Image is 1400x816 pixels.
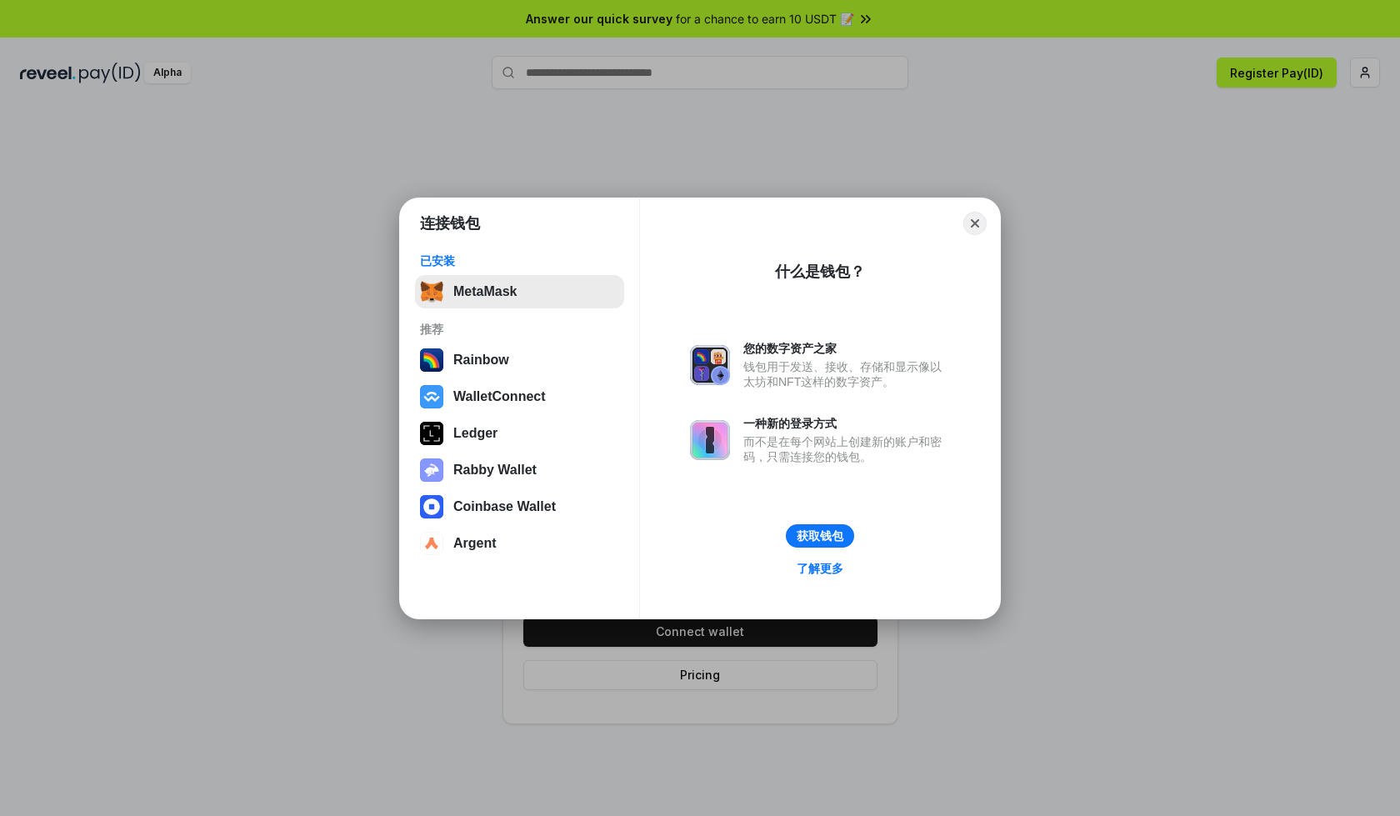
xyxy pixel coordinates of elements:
[420,253,619,268] div: 已安装
[420,495,443,518] img: svg+xml,%3Csvg%20width%3D%2228%22%20height%3D%2228%22%20viewBox%3D%220%200%2028%2028%22%20fill%3D...
[453,426,497,441] div: Ledger
[453,536,497,551] div: Argent
[775,262,865,282] div: 什么是钱包？
[787,558,853,579] a: 了解更多
[420,385,443,408] img: svg+xml,%3Csvg%20width%3D%2228%22%20height%3D%2228%22%20viewBox%3D%220%200%2028%2028%22%20fill%3D...
[420,532,443,555] img: svg+xml,%3Csvg%20width%3D%2228%22%20height%3D%2228%22%20viewBox%3D%220%200%2028%2028%22%20fill%3D...
[797,528,843,543] div: 获取钱包
[420,213,480,233] h1: 连接钱包
[690,420,730,460] img: svg+xml,%3Csvg%20xmlns%3D%22http%3A%2F%2Fwww.w3.org%2F2000%2Fsvg%22%20fill%3D%22none%22%20viewBox...
[420,458,443,482] img: svg+xml,%3Csvg%20xmlns%3D%22http%3A%2F%2Fwww.w3.org%2F2000%2Fsvg%22%20fill%3D%22none%22%20viewBox...
[415,275,624,308] button: MetaMask
[415,453,624,487] button: Rabby Wallet
[415,490,624,523] button: Coinbase Wallet
[743,434,950,464] div: 而不是在每个网站上创建新的账户和密码，只需连接您的钱包。
[415,380,624,413] button: WalletConnect
[797,561,843,576] div: 了解更多
[690,345,730,385] img: svg+xml,%3Csvg%20xmlns%3D%22http%3A%2F%2Fwww.w3.org%2F2000%2Fsvg%22%20fill%3D%22none%22%20viewBox...
[420,322,619,337] div: 推荐
[453,284,517,299] div: MetaMask
[786,524,854,548] button: 获取钱包
[415,527,624,560] button: Argent
[415,417,624,450] button: Ledger
[743,341,950,356] div: 您的数字资产之家
[453,499,556,514] div: Coinbase Wallet
[453,353,509,368] div: Rainbow
[415,343,624,377] button: Rainbow
[453,463,537,478] div: Rabby Wallet
[963,212,987,235] button: Close
[420,422,443,445] img: svg+xml,%3Csvg%20xmlns%3D%22http%3A%2F%2Fwww.w3.org%2F2000%2Fsvg%22%20width%3D%2228%22%20height%3...
[453,389,546,404] div: WalletConnect
[743,416,950,431] div: 一种新的登录方式
[420,280,443,303] img: svg+xml,%3Csvg%20fill%3D%22none%22%20height%3D%2233%22%20viewBox%3D%220%200%2035%2033%22%20width%...
[743,359,950,389] div: 钱包用于发送、接收、存储和显示像以太坊和NFT这样的数字资产。
[420,348,443,372] img: svg+xml,%3Csvg%20width%3D%22120%22%20height%3D%22120%22%20viewBox%3D%220%200%20120%20120%22%20fil...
